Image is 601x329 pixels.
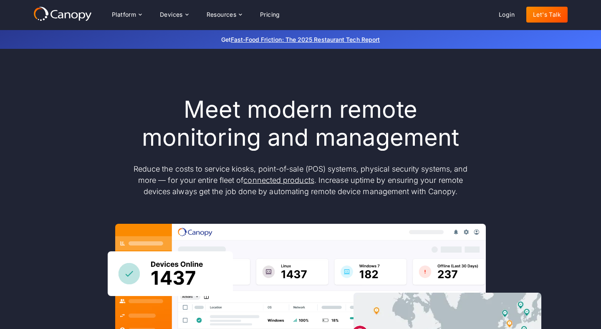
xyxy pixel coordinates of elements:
[253,7,287,23] a: Pricing
[243,176,314,185] a: connected products
[231,36,380,43] a: Fast-Food Friction: The 2025 Restaurant Tech Report
[160,12,183,18] div: Devices
[125,163,476,197] p: Reduce the costs to service kiosks, point-of-sale (POS) systems, physical security systems, and m...
[112,12,136,18] div: Platform
[207,12,237,18] div: Resources
[526,7,568,23] a: Let's Talk
[108,251,233,296] img: Canopy sees how many devices are online
[492,7,521,23] a: Login
[125,96,476,152] h1: Meet modern remote monitoring and management
[96,35,505,44] p: Get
